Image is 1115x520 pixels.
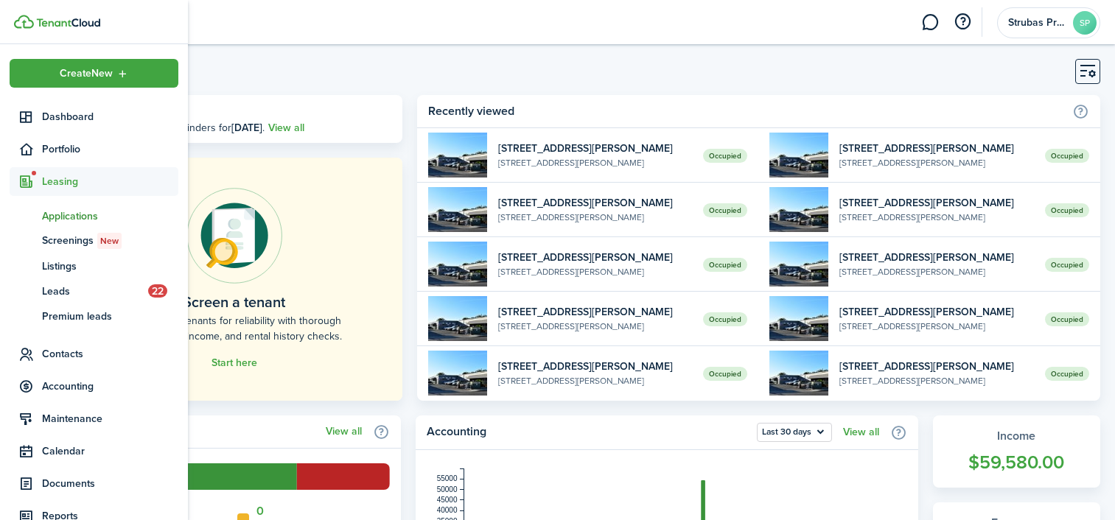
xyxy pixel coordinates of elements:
img: TenantCloud [14,15,34,29]
a: Dashboard [10,102,178,131]
img: 7 [769,242,828,287]
a: 0 [256,505,264,518]
span: Create New [60,68,113,79]
b: [DATE] [231,120,262,136]
a: Listings [10,253,178,278]
a: ScreeningsNew [10,228,178,253]
button: Open resource center [950,10,975,35]
a: View all [268,120,304,136]
span: Leads [42,284,148,299]
span: Occupied [703,258,747,272]
span: Occupied [1045,312,1089,326]
widget-stats-title: Income [948,427,1086,445]
widget-stats-count: $59,580.00 [948,449,1086,477]
img: 5 [428,242,487,287]
tspan: 40000 [437,506,458,514]
widget-list-item-title: [STREET_ADDRESS][PERSON_NAME] [839,250,1034,265]
span: Occupied [703,367,747,381]
span: Occupied [1045,149,1089,163]
widget-list-item-title: [STREET_ADDRESS][PERSON_NAME] [839,141,1034,156]
button: Open menu [10,59,178,88]
widget-list-item-description: [STREET_ADDRESS][PERSON_NAME] [839,265,1034,278]
img: 7 [428,187,487,232]
span: Premium leads [42,309,178,324]
img: 5 [428,133,487,178]
a: View all [843,426,879,438]
widget-list-item-title: [STREET_ADDRESS][PERSON_NAME] [498,304,693,320]
span: Occupied [1045,203,1089,217]
img: 5 [769,296,828,341]
span: Listings [42,259,178,274]
home-placeholder-title: Screen a tenant [183,291,285,313]
widget-list-item-title: [STREET_ADDRESS][PERSON_NAME] [498,195,693,211]
img: TenantCloud [36,18,100,27]
span: 22 [148,284,167,298]
widget-list-item-description: [STREET_ADDRESS][PERSON_NAME] [498,211,693,224]
widget-list-item-title: [STREET_ADDRESS][PERSON_NAME] [839,359,1034,374]
img: 7 [769,351,828,396]
span: Occupied [1045,367,1089,381]
span: Contacts [42,346,178,362]
span: Occupied [703,203,747,217]
tspan: 45000 [437,496,458,504]
a: Leads22 [10,278,178,303]
a: Premium leads [10,303,178,328]
span: Strubas Properties [1008,18,1067,28]
button: Customise [1075,59,1100,84]
span: New [100,234,119,247]
tspan: 55000 [437,474,458,482]
h3: [DATE], [DATE] [107,102,391,121]
home-placeholder-description: Check your tenants for reliability with thorough background, income, and rental history checks. [99,313,369,344]
widget-list-item-description: [STREET_ADDRESS][PERSON_NAME] [839,156,1034,169]
button: Open menu [757,423,832,442]
span: Accounting [42,379,178,394]
widget-list-item-title: [STREET_ADDRESS][PERSON_NAME] [498,359,693,374]
widget-list-item-description: [STREET_ADDRESS][PERSON_NAME] [839,374,1034,387]
tspan: 50000 [437,485,458,493]
home-widget-title: Recently viewed [428,102,1065,120]
widget-list-item-title: [STREET_ADDRESS][PERSON_NAME] [839,304,1034,320]
avatar-text: SP [1073,11,1097,35]
span: Screenings [42,233,178,249]
span: Applications [42,208,178,224]
widget-list-item-description: [STREET_ADDRESS][PERSON_NAME] [498,374,693,387]
img: Online payments [186,188,282,284]
widget-list-item-description: [STREET_ADDRESS][PERSON_NAME] [498,320,693,333]
button: Last 30 days [757,423,832,442]
widget-list-item-description: [STREET_ADDRESS][PERSON_NAME] [839,211,1034,224]
home-widget-title: Lease funnel [77,423,318,440]
img: 5 [769,187,828,232]
span: Occupied [703,312,747,326]
widget-list-item-description: [STREET_ADDRESS][PERSON_NAME] [839,320,1034,333]
widget-list-item-title: [STREET_ADDRESS][PERSON_NAME] [839,195,1034,211]
span: Dashboard [42,109,178,124]
a: Income$59,580.00 [933,415,1100,488]
span: Documents [42,476,178,491]
widget-list-item-description: [STREET_ADDRESS][PERSON_NAME] [498,265,693,278]
a: Applications [10,203,178,228]
home-widget-title: Accounting [427,423,749,442]
widget-list-item-title: [STREET_ADDRESS][PERSON_NAME] [498,250,693,265]
a: Start here [212,357,257,369]
img: 7 [428,296,487,341]
span: Occupied [1045,258,1089,272]
a: Messaging [916,4,944,41]
widget-list-item-title: [STREET_ADDRESS][PERSON_NAME] [498,141,693,156]
span: Maintenance [42,411,178,426]
img: 5 [428,351,487,396]
span: Calendar [42,443,178,459]
span: Leasing [42,174,178,189]
widget-list-item-description: [STREET_ADDRESS][PERSON_NAME] [498,156,693,169]
a: View all [326,426,362,438]
img: 7 [769,133,828,178]
span: Occupied [703,149,747,163]
span: Portfolio [42,141,178,157]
